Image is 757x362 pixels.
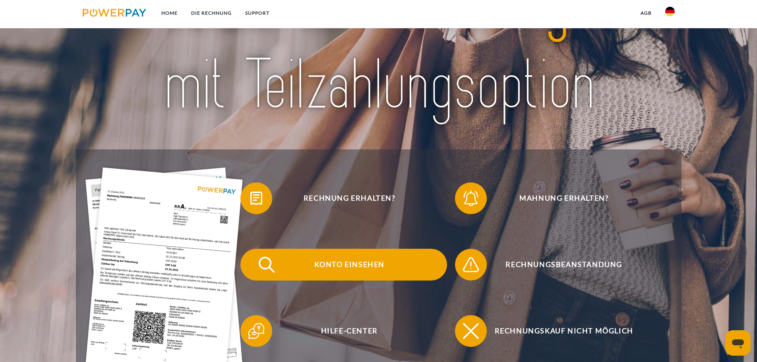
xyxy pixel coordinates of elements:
[455,315,662,347] button: Rechnungskauf nicht möglich
[725,330,751,356] iframe: Schaltfläche zum Öffnen des Messaging-Fensters
[634,6,658,20] a: agb
[238,6,276,20] a: SUPPORT
[184,6,238,20] a: DIE RECHNUNG
[461,188,481,208] img: qb_bell.svg
[240,249,447,281] button: Konto einsehen
[461,321,481,341] img: qb_close.svg
[252,249,447,281] span: Konto einsehen
[467,249,661,281] span: Rechnungsbeanstandung
[155,6,184,20] a: Home
[665,7,675,16] img: de
[252,315,447,347] span: Hilfe-Center
[240,182,447,214] button: Rechnung erhalten?
[83,9,147,17] img: logo-powerpay.svg
[461,255,481,275] img: qb_warning.svg
[252,182,447,214] span: Rechnung erhalten?
[257,255,277,275] img: qb_search.svg
[246,188,266,208] img: qb_bill.svg
[455,249,662,281] button: Rechnungsbeanstandung
[455,182,662,214] button: Mahnung erhalten?
[240,315,447,347] button: Hilfe-Center
[246,321,266,341] img: qb_help.svg
[467,182,661,214] span: Mahnung erhalten?
[467,315,661,347] span: Rechnungskauf nicht möglich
